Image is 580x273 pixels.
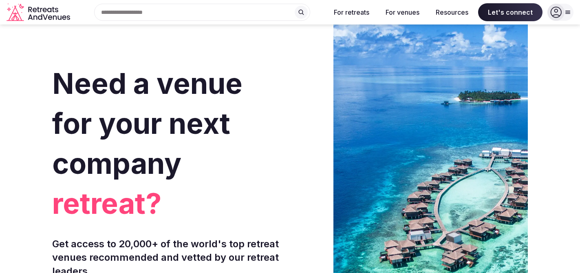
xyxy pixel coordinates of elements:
a: Visit the homepage [7,3,72,22]
svg: Retreats and Venues company logo [7,3,72,22]
span: Let's connect [478,3,543,21]
button: For retreats [327,3,376,21]
span: retreat? [52,184,287,224]
button: For venues [379,3,426,21]
button: Resources [429,3,475,21]
span: Need a venue for your next company [52,66,243,181]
